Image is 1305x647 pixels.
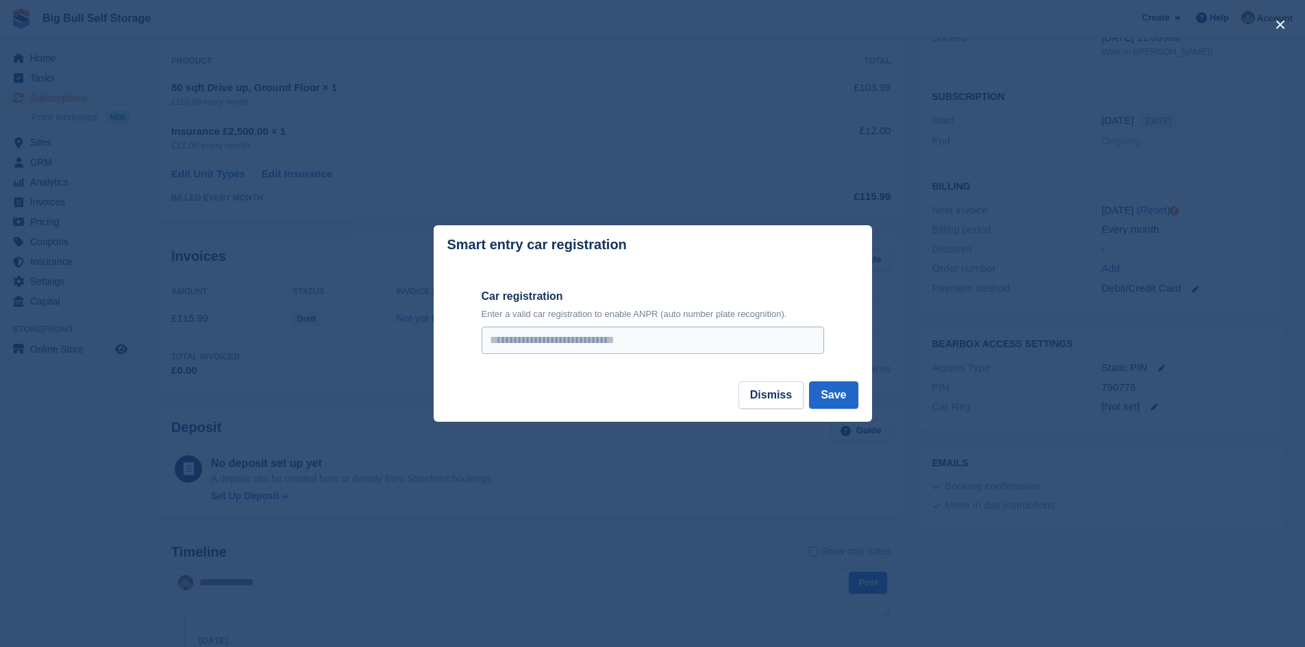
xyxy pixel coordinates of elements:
p: Enter a valid car registration to enable ANPR (auto number plate recognition). [482,307,824,321]
label: Car registration [482,288,824,305]
p: Smart entry car registration [447,237,627,253]
button: Dismiss [738,381,804,409]
button: Save [809,381,858,409]
button: close [1269,14,1291,36]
